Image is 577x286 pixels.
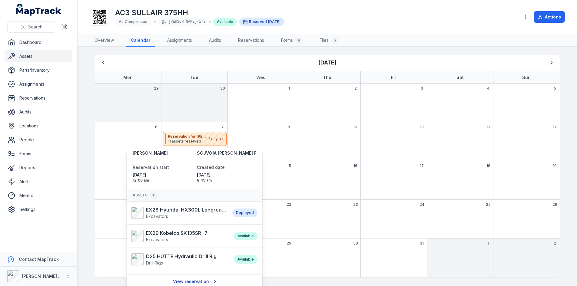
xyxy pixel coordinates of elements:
[146,237,168,242] span: Excavators
[131,253,228,266] a: D25 HUTTE Hydraulic Drill RigDrill Rigs
[221,125,224,130] span: 7
[420,163,424,168] span: 17
[19,257,59,262] strong: Contact MapTrack
[487,86,489,91] span: 4
[197,172,256,183] time: 9/17/2025, 8:49:59 AM
[323,75,331,80] strong: Thu
[287,163,291,168] span: 15
[5,162,72,174] a: Reports
[487,125,490,130] span: 11
[133,165,169,170] span: Reservation start
[353,163,357,168] span: 16
[391,75,396,80] strong: Fri
[552,202,557,207] span: 26
[5,106,72,118] a: Audits
[534,11,565,23] button: Actions
[119,19,148,24] span: Air Compressor
[146,229,207,237] strong: EX29 Kobelco SK135SR -7
[5,120,72,132] a: Locations
[146,214,168,219] span: Excavators
[146,253,217,260] strong: D25 HUTTE Hydraulic Drill Rig
[168,134,208,139] strong: Reservation for [PERSON_NAME] at SCJV01A [PERSON_NAME] [GEOGRAPHIC_DATA][PERSON_NAME]
[522,75,531,80] strong: Sun
[421,86,423,91] span: 3
[98,57,109,68] button: Previous
[220,86,225,91] span: 30
[486,163,490,168] span: 18
[190,75,198,80] strong: Tue
[239,18,284,26] div: Reserved
[288,125,290,130] span: 8
[419,202,424,207] span: 24
[5,189,72,202] a: Meters
[233,34,269,47] a: Reservations
[22,274,71,279] strong: [PERSON_NAME] Group
[197,172,256,178] span: [DATE]
[318,58,337,67] h3: [DATE]
[16,4,61,16] a: MapTrack
[204,34,226,47] a: Audits
[5,148,72,160] a: Forms
[488,241,489,246] span: 1
[28,24,42,30] span: Search
[123,75,133,80] strong: Mon
[197,178,256,183] span: 8:49 am
[163,132,227,146] button: Reservation for [PERSON_NAME] at SCJV01A [PERSON_NAME] [GEOGRAPHIC_DATA][PERSON_NAME]11 assets re...
[553,125,557,130] span: 12
[133,150,192,156] a: [PERSON_NAME]
[197,150,299,156] span: SCJV01A [PERSON_NAME] Port [PERSON_NAME]
[197,165,225,170] span: Created date
[150,192,158,199] div: 11
[268,19,280,24] time: 10/7/2025, 12:00:00 AM
[354,125,357,130] span: 9
[90,34,119,47] a: Overview
[146,206,226,213] strong: EX28 Hyundai HX300L Longreach
[162,34,197,47] a: Assignments
[5,203,72,215] a: Settings
[354,86,357,91] span: 2
[553,163,557,168] span: 19
[5,36,72,48] a: Dashboard
[268,19,280,24] span: [DATE]
[5,64,72,76] a: Parts/Inventory
[126,34,155,47] a: Calendar
[133,172,192,178] span: [DATE]
[133,178,192,183] span: 12:00 am
[168,139,208,144] span: 11 assets reserved
[133,192,158,199] span: Assets
[197,150,256,156] a: SCJV01A [PERSON_NAME] Port [PERSON_NAME]
[456,75,464,80] strong: Sat
[234,255,257,264] div: Available
[95,54,560,277] div: October 2025
[155,125,158,130] span: 6
[420,125,424,130] span: 10
[276,34,307,47] a: Forms8
[486,202,491,207] span: 25
[287,202,291,207] span: 22
[213,18,237,26] div: Available
[131,206,226,219] a: EX28 Hyundai HX300L LongreachExcavators
[353,241,358,246] span: 30
[287,241,291,246] span: 29
[331,37,338,44] div: 6
[353,202,358,207] span: 23
[5,78,72,90] a: Assignments
[234,232,257,240] div: Available
[5,50,72,62] a: Assets
[420,241,424,246] span: 31
[546,57,557,68] button: Next
[5,176,72,188] a: Alerts
[7,21,56,33] button: Search
[158,18,207,26] div: [PERSON_NAME]-173
[133,172,192,183] time: 10/7/2025, 12:00:00 AM
[315,34,343,47] a: Files6
[295,37,303,44] div: 8
[5,92,72,104] a: Reservations
[5,134,72,146] a: People
[256,75,266,80] strong: Wed
[232,209,257,217] div: Deployed
[131,229,228,243] a: EX29 Kobelco SK135SR -7Excavators
[154,86,159,91] span: 29
[115,8,284,18] h1: AC3 SULLAIR 375HH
